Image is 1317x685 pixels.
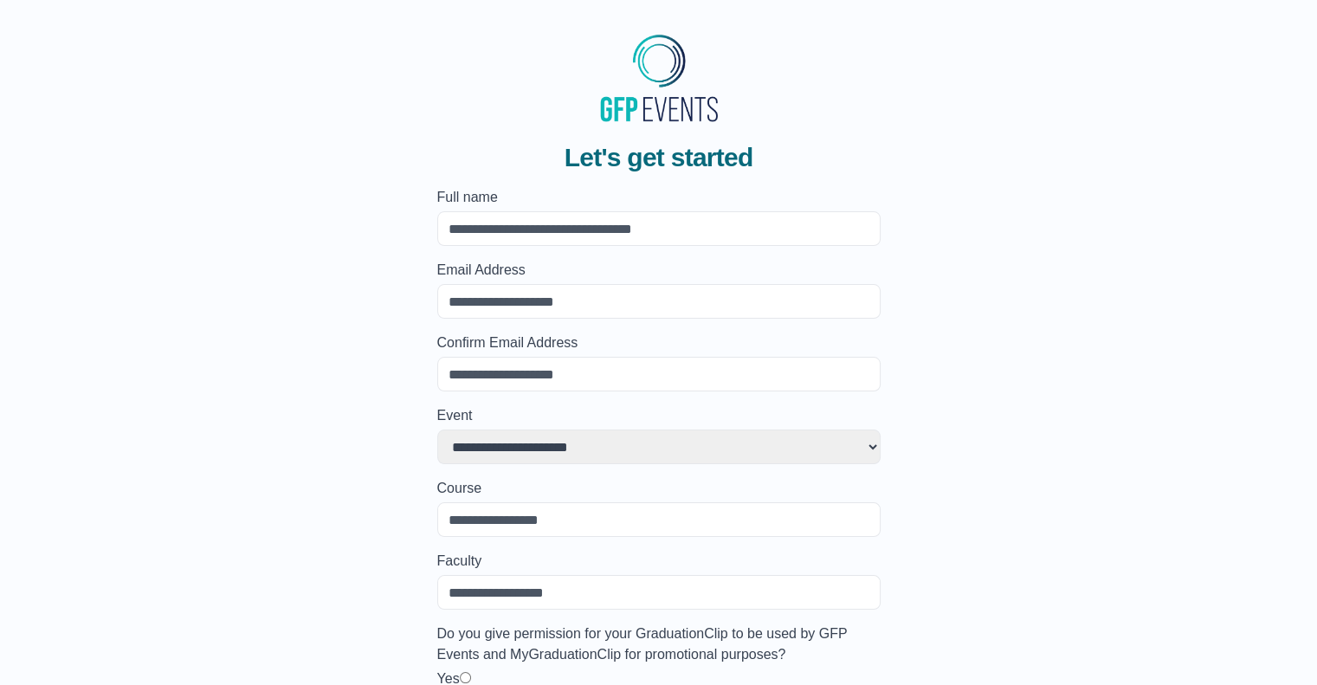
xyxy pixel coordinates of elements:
[437,405,881,426] label: Event
[437,260,881,281] label: Email Address
[594,28,724,128] img: MyGraduationClip
[437,333,881,353] label: Confirm Email Address
[437,187,881,208] label: Full name
[437,624,881,665] label: Do you give permission for your GraduationClip to be used by GFP Events and MyGraduationClip for ...
[437,551,881,572] label: Faculty
[437,478,881,499] label: Course
[565,142,753,173] span: Let's get started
